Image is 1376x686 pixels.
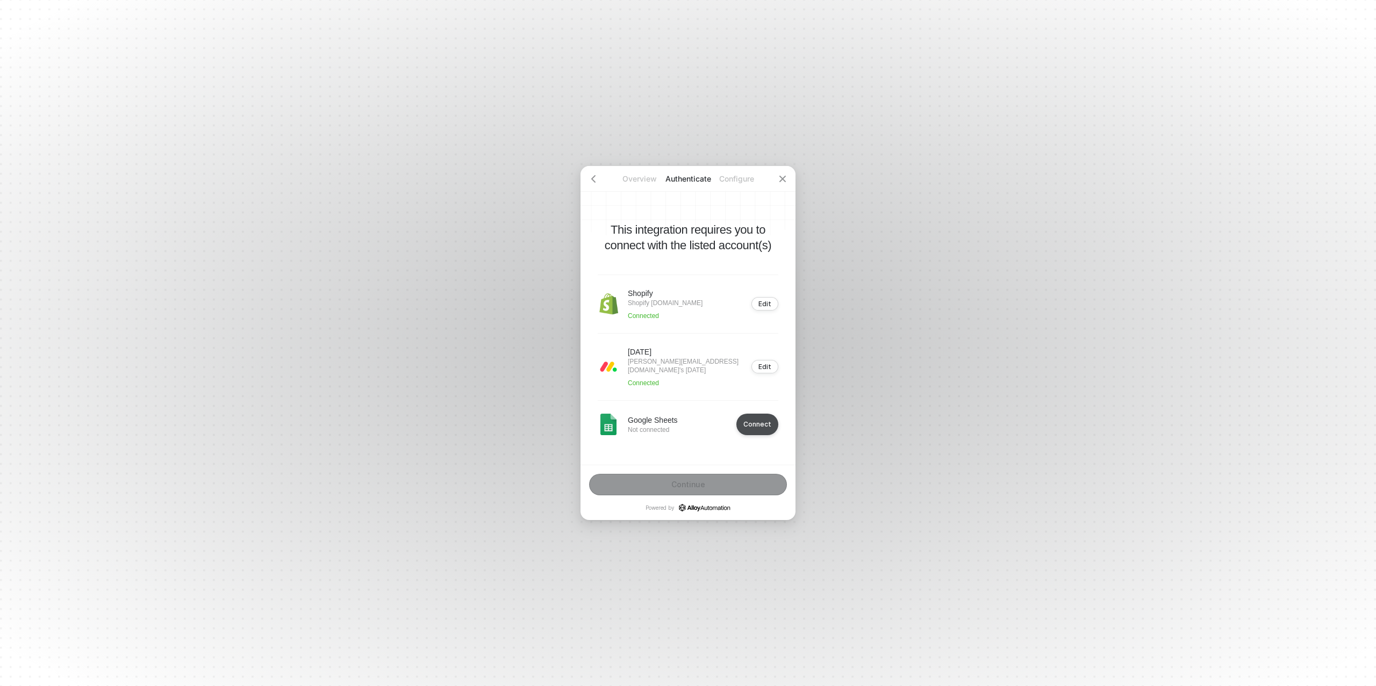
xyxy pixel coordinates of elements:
[736,414,778,435] button: Connect
[712,174,761,184] p: Configure
[751,360,778,373] button: Edit
[628,415,678,425] p: Google Sheets
[628,346,745,357] p: [DATE]
[589,474,787,495] button: Continue
[679,504,730,511] a: icon-success
[628,357,745,374] p: [PERSON_NAME][EMAIL_ADDRESS][DOMAIN_NAME]'s [DATE]
[628,299,703,307] p: Shopify [DOMAIN_NAME]
[598,414,619,435] img: icon
[598,293,619,315] img: icon
[778,175,787,183] span: icon-close
[598,356,619,378] img: icon
[615,174,664,184] p: Overview
[758,300,771,308] div: Edit
[743,420,771,428] div: Connect
[751,297,778,310] button: Edit
[628,379,745,387] p: Connected
[646,504,730,511] p: Powered by
[628,425,678,434] p: Not connected
[628,288,703,299] p: Shopify
[758,363,771,371] div: Edit
[664,174,712,184] p: Authenticate
[628,312,703,320] p: Connected
[589,175,598,183] span: icon-arrow-left
[598,222,778,253] p: This integration requires you to connect with the listed account(s)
